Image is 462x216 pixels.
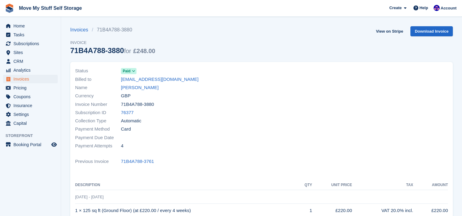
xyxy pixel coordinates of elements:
[133,48,155,54] span: £248.00
[121,109,134,116] a: 76377
[75,92,121,99] span: Currency
[70,26,155,34] nav: breadcrumbs
[3,101,58,110] a: menu
[352,207,413,214] div: VAT 20.0% incl.
[3,92,58,101] a: menu
[75,109,121,116] span: Subscription ID
[3,39,58,48] a: menu
[298,180,312,190] th: QTY
[3,119,58,128] a: menu
[121,117,141,124] span: Automatic
[75,126,121,133] span: Payment Method
[50,141,58,148] a: Preview store
[13,92,50,101] span: Coupons
[16,3,84,13] a: Move My Stuff Self Storage
[3,110,58,119] a: menu
[3,140,58,149] a: menu
[121,84,158,91] a: [PERSON_NAME]
[121,158,154,165] a: 71B4A788-3761
[3,48,58,57] a: menu
[13,66,50,74] span: Analytics
[5,133,61,139] span: Storefront
[3,66,58,74] a: menu
[410,26,453,36] a: Download Invoice
[75,117,121,124] span: Collection Type
[373,26,406,36] a: View on Stripe
[75,67,121,74] span: Status
[434,5,440,11] img: Jade Whetnall
[75,195,104,199] span: [DATE] - [DATE]
[13,22,50,30] span: Home
[70,40,155,46] span: Invoice
[3,57,58,66] a: menu
[13,57,50,66] span: CRM
[13,140,50,149] span: Booking Portal
[13,84,50,92] span: Pricing
[121,67,136,74] a: Paid
[75,158,121,165] span: Previous Invoice
[420,5,428,11] span: Help
[5,4,14,13] img: stora-icon-8386f47178a22dfd0bd8f6a31ec36ba5ce8667c1dd55bd0f319d3a0aa187defe.svg
[441,5,457,11] span: Account
[352,180,413,190] th: Tax
[121,76,198,83] a: [EMAIL_ADDRESS][DOMAIN_NAME]
[75,180,298,190] th: Description
[13,31,50,39] span: Tasks
[121,126,131,133] span: Card
[3,84,58,92] a: menu
[312,180,352,190] th: Unit Price
[3,22,58,30] a: menu
[70,26,92,34] a: Invoices
[13,110,50,119] span: Settings
[121,92,131,99] span: GBP
[13,39,50,48] span: Subscriptions
[389,5,402,11] span: Create
[75,84,121,91] span: Name
[13,75,50,83] span: Invoices
[75,142,121,149] span: Payment Attempts
[13,101,50,110] span: Insurance
[413,180,448,190] th: Amount
[124,48,131,54] span: for
[75,101,121,108] span: Invoice Number
[13,48,50,57] span: Sites
[3,31,58,39] a: menu
[13,119,50,128] span: Capital
[70,46,155,55] div: 71B4A788-3880
[121,101,154,108] span: 71B4A788-3880
[121,142,123,149] span: 4
[75,76,121,83] span: Billed to
[123,68,130,74] span: Paid
[3,75,58,83] a: menu
[75,134,121,141] span: Payment Due Date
